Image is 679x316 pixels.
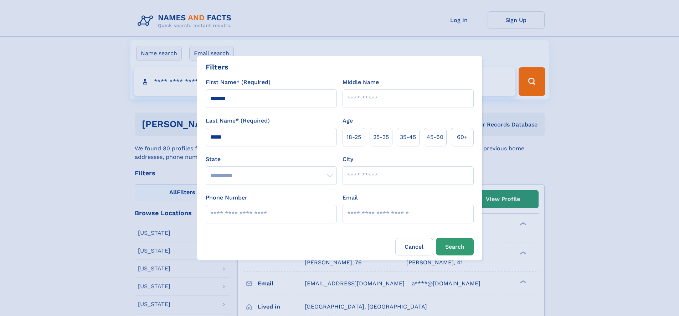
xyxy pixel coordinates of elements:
label: Cancel [395,238,433,255]
label: Phone Number [206,193,247,202]
label: Email [343,193,358,202]
div: Filters [206,62,228,72]
span: 60+ [457,133,468,141]
label: Last Name* (Required) [206,116,270,125]
label: Age [343,116,353,125]
label: First Name* (Required) [206,78,271,87]
span: 25‑35 [373,133,389,141]
label: Middle Name [343,78,379,87]
span: 45‑60 [427,133,443,141]
span: 18‑25 [346,133,361,141]
button: Search [436,238,474,255]
label: City [343,155,353,164]
label: State [206,155,337,164]
span: 35‑45 [400,133,416,141]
